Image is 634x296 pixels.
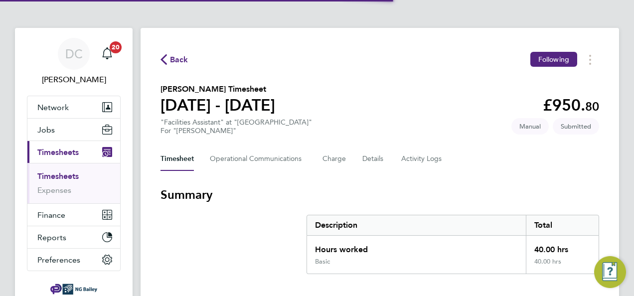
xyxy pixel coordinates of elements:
span: Finance [37,210,65,220]
span: Timesheets [37,148,79,157]
div: "Facilities Assistant" at "[GEOGRAPHIC_DATA]" [160,118,312,135]
div: 40.00 hrs [526,236,599,258]
span: Preferences [37,255,80,265]
div: Basic [315,258,330,266]
button: Activity Logs [401,147,443,171]
a: Timesheets [37,171,79,181]
div: Description [307,215,526,235]
h2: [PERSON_NAME] Timesheet [160,83,275,95]
span: DC [65,47,83,60]
button: Timesheet [160,147,194,171]
div: Total [526,215,599,235]
div: For "[PERSON_NAME]" [160,127,312,135]
h1: [DATE] - [DATE] [160,95,275,115]
button: Operational Communications [210,147,307,171]
div: Timesheets [27,163,120,203]
button: Jobs [27,119,120,141]
button: Timesheets Menu [581,52,599,67]
button: Details [362,147,385,171]
button: Engage Resource Center [594,256,626,288]
button: Charge [322,147,346,171]
button: Finance [27,204,120,226]
a: Expenses [37,185,71,195]
button: Following [530,52,577,67]
a: DC[PERSON_NAME] [27,38,121,86]
span: This timesheet was manually created. [511,118,549,135]
button: Preferences [27,249,120,271]
span: 80 [585,99,599,114]
button: Timesheets [27,141,120,163]
div: Hours worked [307,236,526,258]
h3: Summary [160,187,599,203]
span: Back [170,54,188,66]
span: Following [538,55,569,64]
app-decimal: £950. [543,96,599,115]
span: This timesheet is Submitted. [553,118,599,135]
div: 40.00 hrs [526,258,599,274]
span: Reports [37,233,66,242]
span: Danielle Cole [27,74,121,86]
span: 20 [110,41,122,53]
button: Network [27,96,120,118]
a: 20 [97,38,117,70]
span: Network [37,103,69,112]
button: Back [160,53,188,66]
div: Summary [307,215,599,274]
span: Jobs [37,125,55,135]
button: Reports [27,226,120,248]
